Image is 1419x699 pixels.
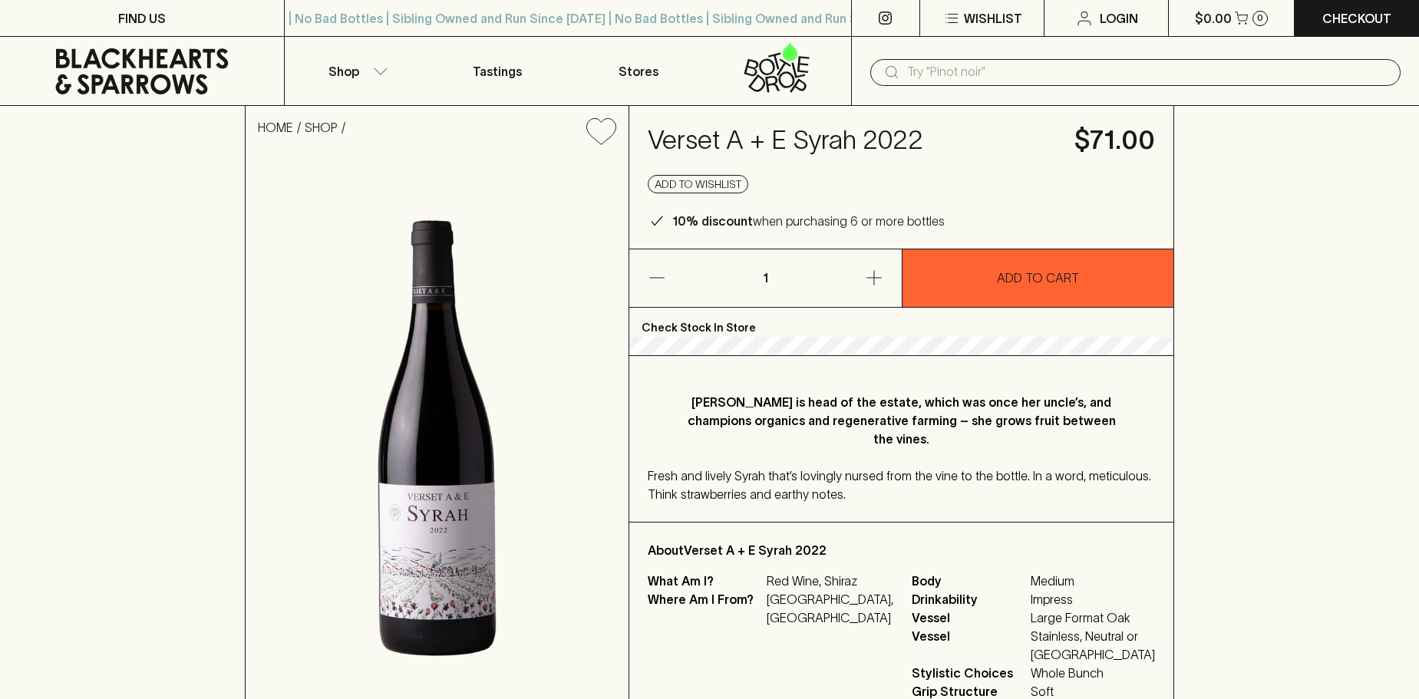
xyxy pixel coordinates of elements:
a: Stores [568,37,710,105]
p: [GEOGRAPHIC_DATA], [GEOGRAPHIC_DATA] [767,590,893,627]
a: Tastings [426,37,568,105]
p: Red Wine, Shiraz [767,572,893,590]
span: Impress [1031,590,1155,608]
h4: Verset A + E Syrah 2022 [648,124,1056,157]
p: Stores [619,62,658,81]
p: Login [1100,9,1138,28]
p: [PERSON_NAME] is head of the estate, which was once her uncle’s, and champions organics and regen... [678,393,1124,448]
p: $0.00 [1195,9,1232,28]
p: 1 [747,249,784,307]
h4: $71.00 [1074,124,1155,157]
button: Add to wishlist [648,175,748,193]
p: Checkout [1322,9,1391,28]
a: SHOP [305,120,338,134]
p: Where Am I From? [648,590,763,627]
a: HOME [258,120,293,134]
p: ADD TO CART [997,269,1079,287]
p: Wishlist [964,9,1022,28]
span: Drinkability [912,590,1027,608]
p: when purchasing 6 or more bottles [672,212,945,230]
button: Add to wishlist [580,112,622,151]
button: ADD TO CART [903,249,1174,307]
span: Body [912,572,1027,590]
p: Check Stock In Store [629,308,1173,337]
p: Shop [328,62,359,81]
span: Stainless, Neutral or [GEOGRAPHIC_DATA] [1031,627,1155,664]
p: About Verset A + E Syrah 2022 [648,541,1155,559]
button: Shop [285,37,427,105]
input: Try "Pinot noir" [907,60,1388,84]
p: FIND US [118,9,166,28]
b: 10% discount [672,214,753,228]
p: 0 [1257,14,1263,22]
span: Stylistic Choices [912,664,1027,682]
span: Fresh and lively Syrah that’s lovingly nursed from the vine to the bottle. In a word, meticulous.... [648,469,1151,501]
p: Tastings [473,62,522,81]
span: Whole Bunch [1031,664,1155,682]
span: Large Format Oak [1031,608,1155,627]
p: What Am I? [648,572,763,590]
span: Vessel [912,608,1027,627]
span: Vessel [912,627,1027,664]
span: Medium [1031,572,1155,590]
